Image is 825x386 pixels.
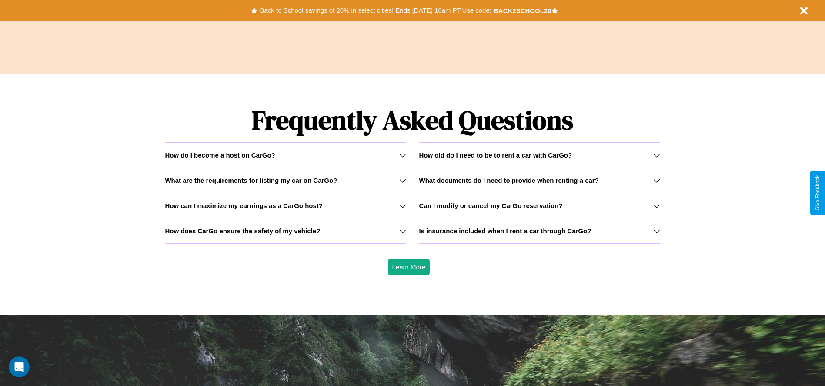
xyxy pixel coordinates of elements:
[165,227,320,235] h3: How does CarGo ensure the safety of my vehicle?
[419,177,599,184] h3: What documents do I need to provide when renting a car?
[419,227,591,235] h3: Is insurance included when I rent a car through CarGo?
[419,202,563,209] h3: Can I modify or cancel my CarGo reservation?
[165,151,275,159] h3: How do I become a host on CarGo?
[257,4,493,17] button: Back to School savings of 20% in select cities! Ends [DATE] 10am PT.Use code:
[815,175,821,211] div: Give Feedback
[388,259,430,275] button: Learn More
[165,202,323,209] h3: How can I maximize my earnings as a CarGo host?
[165,177,337,184] h3: What are the requirements for listing my car on CarGo?
[494,7,551,14] b: BACK2SCHOOL20
[165,98,660,142] h1: Frequently Asked Questions
[9,356,30,377] iframe: Intercom live chat
[419,151,572,159] h3: How old do I need to be to rent a car with CarGo?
